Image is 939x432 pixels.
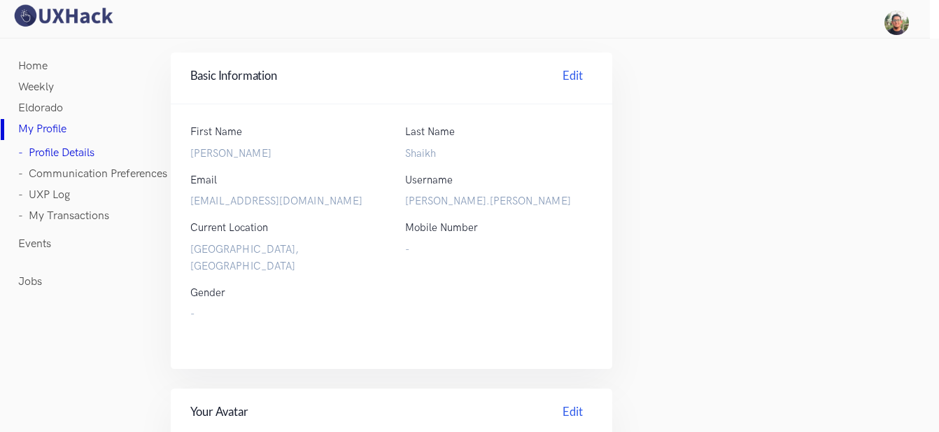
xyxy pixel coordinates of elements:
[405,146,593,162] label: Shaikh
[190,67,593,89] h4: Basic Information
[190,172,217,189] label: Email
[18,164,167,185] a: - Communication Preferences
[18,143,94,164] a: - Profile Details
[18,272,42,293] a: Jobs
[190,220,268,237] label: Current Location
[405,220,478,237] label: Mobile Number
[405,172,453,189] label: Username
[190,146,378,162] label: [PERSON_NAME]
[18,185,70,206] a: - UXP Log
[190,242,378,275] label: [GEOGRAPHIC_DATA],[GEOGRAPHIC_DATA]
[10,4,115,28] img: UXHack logo
[405,242,593,258] label: -
[18,56,48,77] a: Home
[553,403,592,425] a: Edit
[18,234,51,255] a: Events
[18,206,109,227] a: - My Transactions
[884,11,909,35] img: Your profile pic
[190,285,225,302] label: Gender
[18,119,66,140] a: My Profile
[553,67,592,89] a: Edit
[190,193,378,210] label: [EMAIL_ADDRESS][DOMAIN_NAME]
[190,306,593,323] label: -
[405,124,455,141] label: Last Name
[18,98,63,119] a: Eldorado
[18,77,54,98] a: Weekly
[190,403,593,425] h4: Your Avatar
[190,124,242,141] label: First Name
[405,193,593,210] label: [PERSON_NAME].[PERSON_NAME]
